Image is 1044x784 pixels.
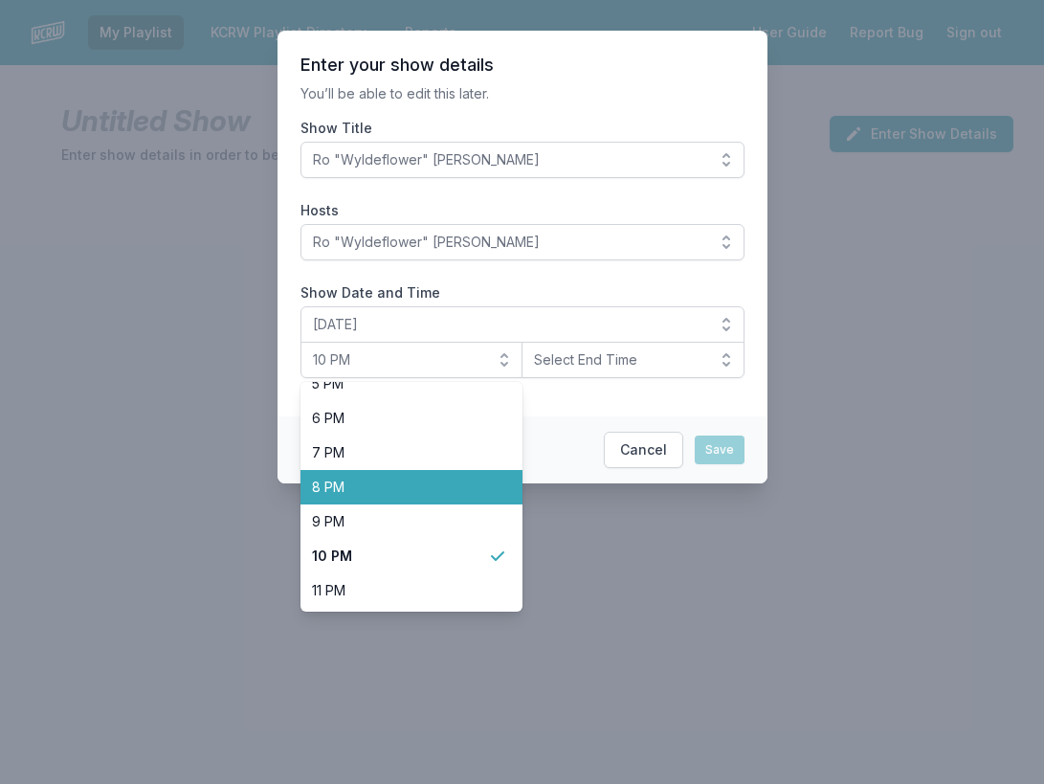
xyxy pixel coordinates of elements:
[313,350,484,370] span: 10 PM
[300,54,744,77] header: Enter your show details
[522,342,744,378] button: Select End Time
[312,512,489,531] span: 9 PM
[312,581,489,600] span: 11 PM
[312,547,489,566] span: 10 PM
[313,150,705,169] span: Ro "Wyldeflower" [PERSON_NAME]
[300,306,744,343] button: [DATE]
[312,409,489,428] span: 6 PM
[604,432,683,468] button: Cancel
[312,374,489,393] span: 5 PM
[313,315,705,334] span: [DATE]
[300,283,440,302] legend: Show Date and Time
[312,478,489,497] span: 8 PM
[695,436,744,464] button: Save
[534,350,705,370] span: Select End Time
[300,142,744,178] button: Ro "Wyldeflower" [PERSON_NAME]
[312,443,489,462] span: 7 PM
[313,233,705,252] span: Ro "Wyldeflower" [PERSON_NAME]
[300,342,523,378] button: 10 PM
[300,201,744,220] label: Hosts
[300,119,744,138] label: Show Title
[300,224,744,260] button: Ro "Wyldeflower" [PERSON_NAME]
[300,84,744,103] p: You’ll be able to edit this later.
